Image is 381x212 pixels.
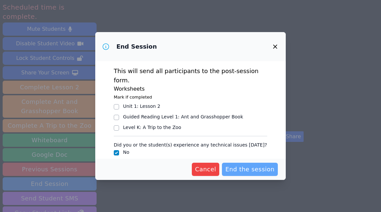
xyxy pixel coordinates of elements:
h3: Worksheets [114,85,267,93]
small: Mark if completed [114,95,152,100]
div: Unit 1 : Lesson 2 [123,103,160,109]
div: Guided Reading Level 1 : Ant and Grasshopper Book [123,113,243,120]
button: End the session [222,163,278,176]
span: Cancel [195,165,216,174]
p: This will send all participants to the post-session form. [114,66,267,85]
legend: Did you or the student(s) experience any technical issues [DATE]? [114,139,267,149]
div: Level K : A Trip to the Zoo [123,124,181,131]
label: No [123,149,129,155]
h3: End Session [116,43,157,51]
span: End the session [225,165,275,174]
button: Cancel [192,163,220,176]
